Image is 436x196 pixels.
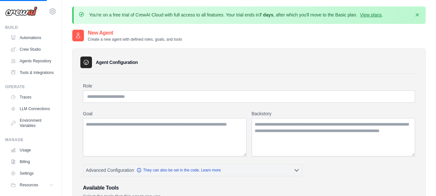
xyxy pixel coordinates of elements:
[8,180,56,190] button: Resources
[360,12,381,17] a: View plans
[5,25,56,30] div: Build
[137,168,221,173] a: They can also be set in the code. Learn more
[8,145,56,155] a: Usage
[20,182,38,188] span: Resources
[252,110,415,117] label: Backstory
[8,115,56,131] a: Environment Variables
[8,56,56,66] a: Agents Repository
[8,104,56,114] a: LLM Connections
[8,67,56,78] a: Tools & Integrations
[8,92,56,102] a: Traces
[8,157,56,167] a: Billing
[259,12,273,17] strong: 7 days
[83,110,247,117] label: Goal
[8,168,56,179] a: Settings
[8,33,56,43] a: Automations
[88,37,182,42] p: Create a new agent with defined roles, goals, and tools
[86,167,134,173] span: Advanced Configuration
[5,84,56,89] div: Operate
[83,83,415,89] label: Role
[5,6,37,16] img: Logo
[83,184,415,192] h3: Available Tools
[89,12,383,18] p: You're on a free trial of CrewAI Cloud with full access to all features. Your trial ends in , aft...
[8,44,56,55] a: Crew Studio
[83,164,302,176] button: Advanced Configuration They can also be set in the code. Learn more
[5,137,56,142] div: Manage
[96,59,138,66] h3: Agent Configuration
[88,29,182,37] h2: New Agent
